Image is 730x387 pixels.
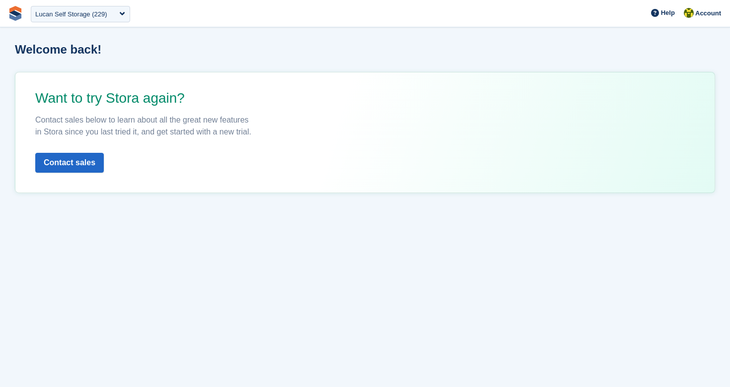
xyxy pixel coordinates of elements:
[35,114,254,138] p: Contact sales below to learn about all the great new features in Stora since you last tried it, a...
[35,90,353,107] p: Want to try Stora again?
[684,8,694,18] img: Rob Sweeney
[35,153,104,173] button: Contact sales
[15,43,101,56] h1: Welcome back!
[661,8,675,18] span: Help
[8,6,23,21] img: stora-icon-8386f47178a22dfd0bd8f6a31ec36ba5ce8667c1dd55bd0f319d3a0aa187defe.svg
[695,8,721,18] span: Account
[35,9,107,19] div: Lucan Self Storage (229)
